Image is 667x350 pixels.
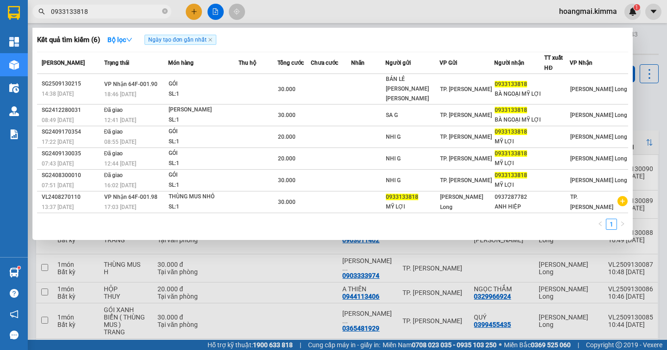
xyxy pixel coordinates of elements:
span: Đã giao [104,129,123,135]
img: warehouse-icon [9,106,19,116]
a: 1 [606,219,617,229]
span: close-circle [162,8,168,14]
span: TP. [PERSON_NAME] [440,86,492,92]
div: NHI G [386,176,439,185]
span: TP. [PERSON_NAME] [440,112,492,118]
span: Đã giao [104,172,123,178]
button: left [595,219,606,230]
div: SL: 1 [169,137,238,147]
span: Người nhận [494,60,524,66]
span: [PERSON_NAME] Long [570,86,627,92]
span: notification [10,310,19,319]
div: NHI G [386,154,439,164]
button: right [617,219,628,230]
span: TP. [PERSON_NAME] [570,194,613,210]
span: VP Nhận [570,60,592,66]
span: Trạng thái [104,60,129,66]
span: 0933133818 [495,172,527,178]
div: MỸ LỢI [386,202,439,212]
span: 17:03 [DATE] [104,204,136,210]
div: SA G [386,111,439,120]
span: 14:38 [DATE] [42,91,74,97]
img: logo-vxr [8,6,20,20]
span: Tổng cước [277,60,304,66]
div: VL2408270110 [42,192,101,202]
span: 30.000 [278,86,296,92]
strong: Bộ lọc [107,36,132,43]
span: 18:46 [DATE] [104,91,136,98]
div: SG2509130215 [42,79,101,89]
img: warehouse-icon [9,83,19,93]
div: MỸ LỢI [495,180,544,190]
span: VP Nhận 64F-001.90 [104,81,157,87]
span: [PERSON_NAME] Long [570,134,627,140]
span: question-circle [10,289,19,298]
div: 0937287782 [495,192,544,202]
div: SG2409170354 [42,127,101,137]
div: BÁN LẺ [PERSON_NAME] [PERSON_NAME] [386,74,439,104]
span: 0933133818 [495,150,527,157]
span: TP. [PERSON_NAME] [440,155,492,162]
img: warehouse-icon [9,60,19,70]
span: [PERSON_NAME] [42,60,85,66]
button: Bộ lọcdown [100,32,140,47]
sup: 1 [18,266,20,269]
span: 07:51 [DATE] [42,182,74,189]
div: SL: 1 [169,115,238,125]
span: Thu hộ [239,60,256,66]
span: [PERSON_NAME] Long [570,155,627,162]
li: 1 [606,219,617,230]
span: 17:22 [DATE] [42,139,74,145]
div: MỸ LỢI [495,137,544,147]
span: TP. [PERSON_NAME] [440,177,492,184]
div: [PERSON_NAME] [169,105,238,115]
span: [PERSON_NAME] Long [570,177,627,184]
span: 08:55 [DATE] [104,139,136,145]
li: Previous Page [595,219,606,230]
span: search [38,8,45,15]
div: SG2412280031 [42,105,101,115]
div: MỸ LỢI [495,159,544,168]
div: SL: 1 [169,202,238,212]
div: SG2409130035 [42,149,101,159]
div: GÓI [169,148,238,159]
span: [PERSON_NAME] Long [440,194,483,210]
span: 30.000 [278,112,296,118]
div: NHI G [386,132,439,142]
span: TT xuất HĐ [544,55,563,71]
div: BÀ NGOẠI MỸ LỢI [495,89,544,99]
span: 0933133818 [386,194,418,200]
li: Next Page [617,219,628,230]
span: message [10,331,19,339]
span: [PERSON_NAME] Long [570,112,627,118]
span: 13:37 [DATE] [42,204,74,210]
span: 0933133818 [495,107,527,113]
span: down [126,37,132,43]
div: THÙNG MUS NHỎ [169,192,238,202]
div: GÓI [169,127,238,137]
span: 12:44 [DATE] [104,160,136,167]
img: solution-icon [9,129,19,139]
div: ANH HIỆP [495,202,544,212]
span: 20.000 [278,134,296,140]
img: warehouse-icon [9,268,19,277]
span: Đã giao [104,150,123,157]
h3: Kết quả tìm kiếm ( 6 ) [37,35,100,45]
span: VP Gửi [440,60,457,66]
span: right [620,221,625,227]
div: SG2408300010 [42,171,101,180]
span: 0933133818 [495,81,527,87]
span: TP. [PERSON_NAME] [440,134,492,140]
div: SL: 1 [169,159,238,169]
input: Tìm tên, số ĐT hoặc mã đơn [51,6,160,17]
img: dashboard-icon [9,37,19,47]
span: close-circle [162,7,168,16]
span: close [208,37,213,42]
span: 0933133818 [495,129,527,135]
div: SL: 1 [169,180,238,190]
span: Nhãn [351,60,365,66]
span: 08:49 [DATE] [42,117,74,123]
span: Món hàng [168,60,194,66]
span: left [598,221,603,227]
div: SL: 1 [169,89,238,99]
